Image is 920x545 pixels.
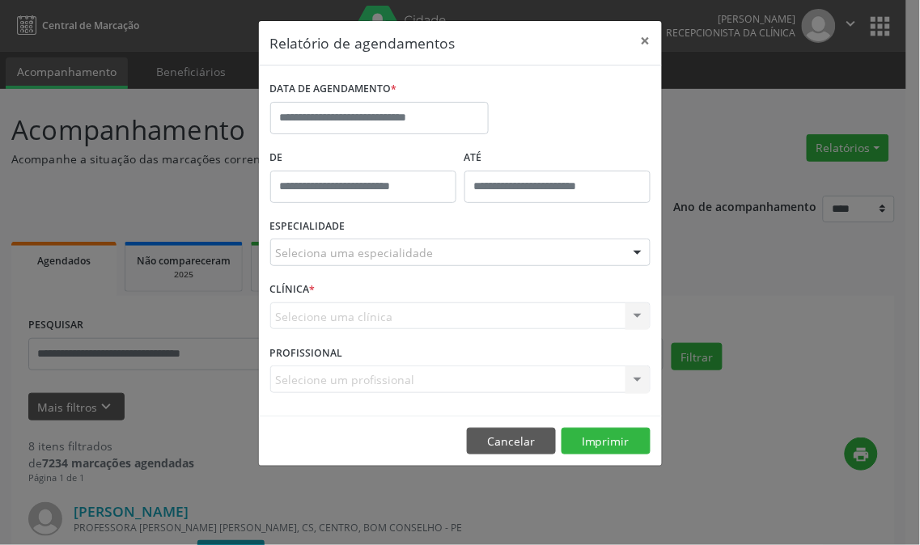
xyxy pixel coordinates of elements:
button: Imprimir [562,428,651,455]
label: ESPECIALIDADE [270,214,346,239]
label: DATA DE AGENDAMENTO [270,77,397,102]
button: Cancelar [467,428,556,455]
label: CLÍNICA [270,277,316,302]
button: Close [630,21,662,61]
h5: Relatório de agendamentos [270,32,456,53]
span: Seleciona uma especialidade [276,244,434,261]
label: De [270,146,456,171]
label: PROFISSIONAL [270,340,343,365]
label: ATÉ [464,146,651,171]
